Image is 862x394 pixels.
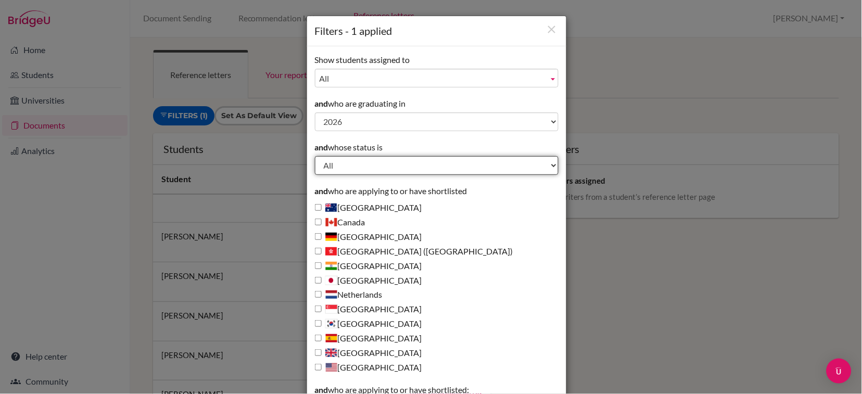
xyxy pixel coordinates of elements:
strong: and [315,186,328,196]
input: Canada [315,219,322,225]
input: Netherlands [315,291,322,298]
input: [GEOGRAPHIC_DATA] [315,262,322,269]
label: [GEOGRAPHIC_DATA] [315,318,422,330]
span: Netherlands [325,290,338,299]
strong: and [315,98,328,108]
span: Canada [325,218,338,227]
label: [GEOGRAPHIC_DATA] [315,303,422,315]
span: United Kingdom [325,348,338,358]
label: [GEOGRAPHIC_DATA] [315,347,422,359]
label: [GEOGRAPHIC_DATA] [315,333,422,345]
span: Japan [325,276,338,285]
label: who are graduating in [315,98,406,110]
label: [GEOGRAPHIC_DATA] [315,362,422,374]
label: Netherlands [315,289,383,301]
input: [GEOGRAPHIC_DATA] [315,320,322,327]
label: whose status is [315,142,383,154]
h1: Filters - 1 applied [315,24,559,38]
input: [GEOGRAPHIC_DATA] [315,349,322,356]
div: Open Intercom Messenger [827,359,852,384]
label: [GEOGRAPHIC_DATA] [315,202,422,214]
span: Germany [325,232,338,242]
input: [GEOGRAPHIC_DATA] ([GEOGRAPHIC_DATA]) [315,248,322,255]
label: [GEOGRAPHIC_DATA] [315,260,422,272]
span: All [320,69,544,88]
span: Australia [325,203,338,212]
input: [GEOGRAPHIC_DATA] [315,204,322,211]
span: Spain [325,334,338,343]
strong: and [315,142,328,152]
input: [GEOGRAPHIC_DATA] [315,277,322,284]
button: Close [546,23,559,37]
label: Show students assigned to [315,54,410,66]
input: [GEOGRAPHIC_DATA] [315,335,322,341]
span: South Korea [325,319,338,328]
label: Canada [315,217,365,228]
label: [GEOGRAPHIC_DATA] [315,275,422,287]
input: [GEOGRAPHIC_DATA] [315,306,322,312]
div: who are applying to or have shortlisted [315,185,559,374]
span: Hong Kong (China) [325,247,338,256]
label: [GEOGRAPHIC_DATA] [315,231,422,243]
span: Singapore [325,304,338,314]
span: United States of America [325,363,338,372]
input: [GEOGRAPHIC_DATA] [315,233,322,240]
label: [GEOGRAPHIC_DATA] ([GEOGRAPHIC_DATA]) [315,246,513,258]
input: [GEOGRAPHIC_DATA] [315,364,322,371]
span: India [325,261,338,271]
